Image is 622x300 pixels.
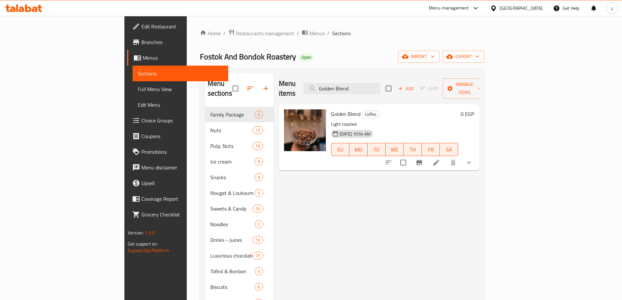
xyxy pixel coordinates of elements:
span: Edit Menu [138,101,223,109]
div: Pulp, Nuts19 [205,138,274,154]
span: Select section first [416,84,443,94]
span: Menus [310,29,325,37]
span: Promotions [141,148,223,156]
div: items [252,142,263,150]
a: Menus [127,50,228,66]
span: Menus [143,54,223,62]
span: Restaurants management [236,29,294,37]
div: items [255,158,263,166]
h2: Menu items [279,79,296,98]
span: Select all sections [229,82,242,95]
div: Nougat & Loukoum5 [205,185,274,201]
div: Drinks - Juices13 [205,232,274,248]
div: Noodles2 [205,216,274,232]
span: Biscuits [210,283,255,291]
span: Pulp, Nuts [210,142,253,150]
span: 5 [255,190,263,196]
span: Grocery Checklist [141,211,223,218]
a: Choice Groups [127,113,228,128]
span: Coffee [362,111,379,118]
button: Add [395,84,416,94]
div: items [252,252,263,260]
span: Sections [138,70,223,77]
span: 2 [255,221,263,228]
span: Coupons [141,132,223,140]
div: Sweets & Candy10 [205,201,274,216]
div: Ice cream9 [205,154,274,169]
div: Coffee [362,111,379,118]
span: Coverage Report [141,195,223,203]
span: Tofinil & Bonbon [210,267,255,275]
span: Menu disclaimer [141,164,223,171]
button: delete [445,155,461,170]
span: Open [299,55,314,60]
div: items [252,205,263,213]
span: Upsell [141,179,223,187]
li: / [297,29,299,37]
button: sort-choices [381,155,396,170]
span: Family Package [210,111,255,118]
span: MO [352,145,365,154]
button: Branch-specific-item [411,155,427,170]
a: Restaurants management [228,29,294,38]
button: WE [386,143,404,156]
button: MO [349,143,367,156]
a: Coupons [127,128,228,144]
span: SA [442,145,455,154]
a: Support.OpsPlatform [128,246,169,255]
div: Nougat & Loukoum [210,189,255,197]
nav: breadcrumb [200,29,485,38]
span: Nuts [210,126,253,134]
span: y [611,5,613,12]
a: Full Menu View [133,81,228,97]
div: items [255,189,263,197]
p: Light roasted [331,120,458,128]
button: export [442,51,485,63]
span: Sections [332,29,351,37]
button: TU [368,143,386,156]
div: Biscuits6 [205,279,274,295]
button: SU [331,143,349,156]
a: Menus [302,29,325,38]
a: Sections [133,66,228,81]
div: Noodles [210,220,255,228]
div: items [255,173,263,181]
span: Get support on: [128,240,158,248]
span: 6 [255,284,263,290]
span: 9 [255,174,263,181]
a: Edit Menu [133,97,228,113]
span: Add [397,85,415,92]
button: show more [461,155,477,170]
a: Coverage Report [127,191,228,207]
span: 10 [253,206,263,212]
span: import [403,53,435,61]
span: Edit Restaurant [141,23,223,30]
span: Ice cream [210,158,255,166]
img: Golden Blend [284,109,326,151]
a: Edit Restaurant [127,19,228,34]
div: Menu-management [429,4,469,12]
div: items [252,126,263,134]
span: 15 [253,253,263,259]
a: Promotions [127,144,228,160]
div: Tofinil & Bonbon5 [205,263,274,279]
div: [GEOGRAPHIC_DATA] [500,5,543,12]
button: FR [422,143,440,156]
div: Family Package0 [205,107,274,122]
span: TH [406,145,419,154]
a: Branches [127,34,228,50]
div: Drinks - Juices [210,236,253,244]
button: import [398,51,440,63]
a: Upsell [127,175,228,191]
span: TU [370,145,383,154]
span: Sort sections [242,81,258,96]
span: WE [388,145,401,154]
input: search [303,83,380,94]
span: Snacks [210,173,255,181]
span: Add item [395,84,416,94]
